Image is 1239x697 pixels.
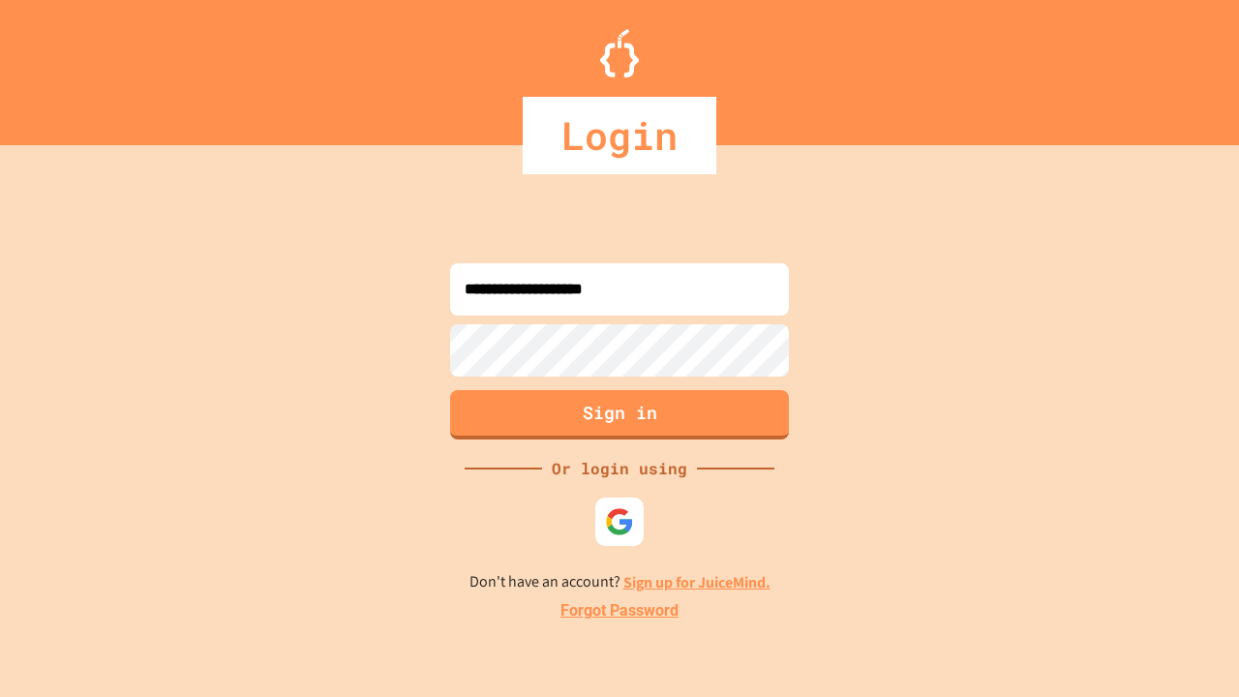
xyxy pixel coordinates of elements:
img: google-icon.svg [605,507,634,536]
p: Don't have an account? [469,570,771,594]
img: Logo.svg [600,29,639,77]
a: Forgot Password [560,599,679,622]
a: Sign up for JuiceMind. [623,572,771,592]
div: Or login using [542,457,697,480]
div: Login [523,97,716,174]
button: Sign in [450,390,789,439]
